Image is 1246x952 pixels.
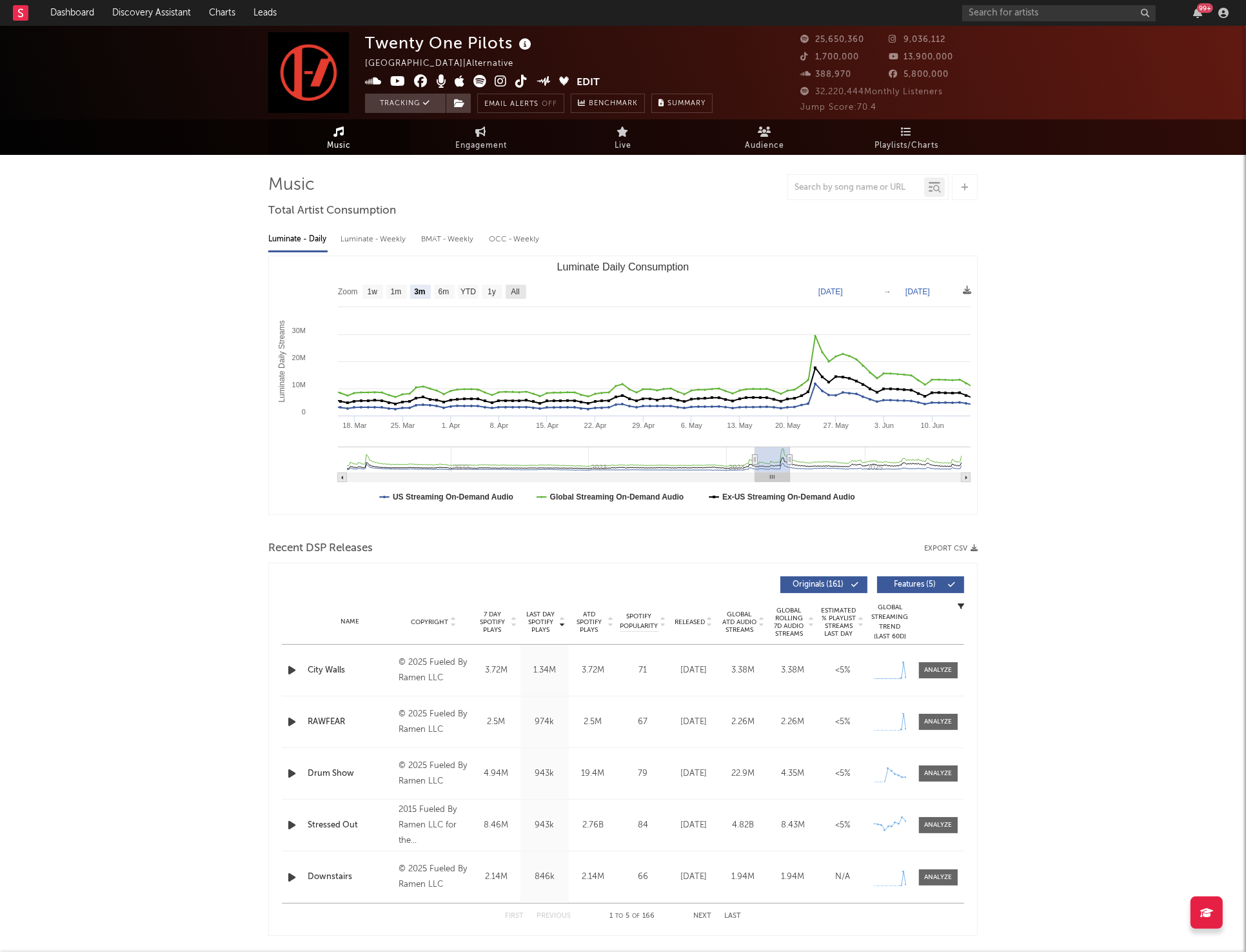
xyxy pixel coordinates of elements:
span: 25,650,360 [800,35,864,44]
button: Originals(161) [780,576,867,593]
div: 8.43M [771,819,815,832]
button: Previous [537,913,571,920]
button: First [505,913,524,920]
a: Downstairs [308,871,392,884]
text: 27. May [824,421,849,429]
button: 99+ [1193,8,1202,18]
div: 974k [524,716,566,729]
div: 99 + [1197,3,1213,13]
span: 5,800,000 [889,70,949,79]
div: © 2025 Fueled By Ramen LLC [399,655,469,686]
text: 3m [414,288,425,297]
div: 1 5 166 [597,909,667,924]
a: Drum Show [308,767,392,780]
text: 1m [391,288,402,297]
span: of [632,913,640,919]
span: Engagement [455,138,507,154]
a: Music [268,119,410,155]
span: Total Artist Consumption [268,203,396,219]
div: 2.26M [722,716,765,729]
text: Zoom [338,288,358,297]
div: 3.38M [771,664,815,677]
span: Live [615,138,631,154]
text: 1w [368,288,378,297]
div: Luminate - Daily [268,228,328,250]
span: Summary [667,100,706,107]
span: Benchmark [589,96,638,112]
span: Released [675,618,705,626]
div: 1.34M [524,664,566,677]
span: Features ( 5 ) [885,581,945,589]
a: Benchmark [571,94,645,113]
div: City Walls [308,664,392,677]
span: Global Rolling 7D Audio Streams [771,607,807,638]
text: YTD [460,288,476,297]
div: <5% [821,819,864,832]
text: 29. Apr [632,421,655,429]
div: BMAT - Weekly [421,228,476,250]
text: 8. Apr [489,421,508,429]
span: Estimated % Playlist Streams Last Day [821,607,856,638]
text: 0 [302,408,306,416]
div: 1.94M [771,871,815,884]
div: Twenty One Pilots [365,32,535,54]
div: 2.14M [572,871,614,884]
text: 13. May [727,421,753,429]
text: 30M [292,327,306,334]
span: Jump Score: 70.4 [800,103,876,112]
div: 79 [620,767,666,780]
text: 15. Apr [536,421,559,429]
div: OCC - Weekly [489,228,540,250]
div: 4.94M [475,767,517,780]
span: 32,220,444 Monthly Listeners [800,88,943,96]
div: Luminate - Weekly [341,228,408,250]
text: 1. Apr [442,421,460,429]
button: Next [693,913,711,920]
text: [DATE] [905,287,930,296]
div: 846k [524,871,566,884]
span: Audience [746,138,785,154]
div: 3.72M [572,664,614,677]
span: Playlists/Charts [875,138,939,154]
text: US Streaming On-Demand Audio [393,492,513,501]
span: Last Day Spotify Plays [524,611,558,634]
span: 9,036,112 [889,35,946,44]
text: Luminate Daily Consumption [557,261,689,272]
a: Stressed Out [308,819,392,832]
text: 10. Jun [921,421,944,429]
a: Engagement [410,119,552,155]
a: Live [552,119,694,155]
div: 2015 Fueled By Ramen LLC for the [GEOGRAPHIC_DATA] and WEA International Inc. for the world outsi... [399,802,469,849]
div: [DATE] [672,664,715,677]
span: 7 Day Spotify Plays [475,611,509,634]
div: 943k [524,767,566,780]
text: Luminate Daily Streams [277,320,286,402]
text: 6. May [681,421,703,429]
button: Tracking [365,94,446,113]
div: <5% [821,716,864,729]
button: Summary [651,94,713,113]
div: 66 [620,871,666,884]
div: 8.46M [475,819,517,832]
div: 67 [620,716,666,729]
div: 2.14M [475,871,517,884]
input: Search for artists [962,5,1156,21]
div: 3.38M [722,664,765,677]
div: [DATE] [672,767,715,780]
button: Email AlertsOff [477,94,564,113]
text: 3. Jun [875,421,894,429]
div: 84 [620,819,666,832]
button: Last [724,913,741,920]
text: 1y [488,288,496,297]
div: 4.35M [771,767,815,780]
span: 1,700,000 [800,53,859,61]
text: Ex-US Streaming On-Demand Audio [722,492,855,501]
div: 19.4M [572,767,614,780]
div: 4.82B [722,819,765,832]
text: Global Streaming On-Demand Audio [550,492,684,501]
div: <5% [821,664,864,677]
text: → [884,287,891,296]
